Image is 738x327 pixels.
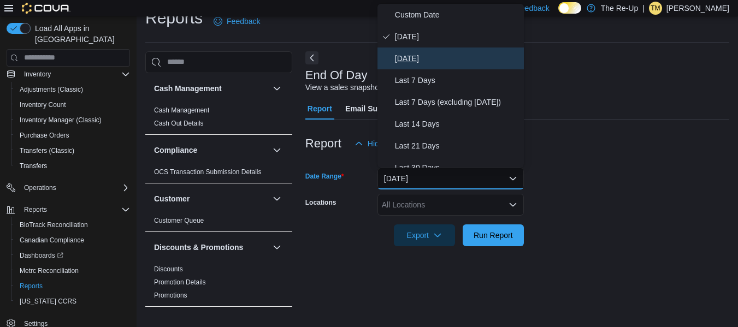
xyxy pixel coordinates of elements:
span: Last 21 Days [395,139,519,152]
button: Reports [20,203,51,216]
span: Dashboards [20,251,63,260]
button: Metrc Reconciliation [11,263,134,278]
div: Compliance [145,165,292,183]
button: Export [394,224,455,246]
img: Cova [22,3,70,14]
p: The Re-Up [601,2,638,15]
a: Metrc Reconciliation [15,264,83,277]
div: Customer [145,214,292,231]
span: Inventory [20,68,130,81]
span: Inventory Manager (Classic) [15,114,130,127]
span: Transfers [20,162,47,170]
span: Export [400,224,448,246]
span: Run Report [474,230,513,241]
span: Inventory Count [15,98,130,111]
span: Load All Apps in [GEOGRAPHIC_DATA] [31,23,130,45]
a: Reports [15,280,47,293]
a: BioTrack Reconciliation [15,218,92,231]
div: Select listbox [377,4,524,168]
a: Cash Management [154,106,209,114]
span: Canadian Compliance [20,236,84,245]
span: Promotions [154,291,187,300]
button: Transfers [11,158,134,174]
a: Dashboards [15,249,68,262]
a: Discounts [154,265,183,273]
label: Locations [305,198,336,207]
span: Promotion Details [154,278,206,287]
a: [US_STATE] CCRS [15,295,81,308]
span: Cash Out Details [154,119,204,128]
a: Inventory Manager (Classic) [15,114,106,127]
p: | [642,2,645,15]
span: Reports [15,280,130,293]
span: Last 30 Days [395,161,519,174]
button: Adjustments (Classic) [11,82,134,97]
button: Reports [11,278,134,294]
button: Customer [154,193,268,204]
span: Purchase Orders [15,129,130,142]
span: Transfers (Classic) [15,144,130,157]
span: Inventory [24,70,51,79]
a: Customer Queue [154,217,204,224]
span: Customer Queue [154,216,204,225]
button: BioTrack Reconciliation [11,217,134,233]
button: Customer [270,192,284,205]
h1: Reports [145,7,203,29]
button: Cash Management [154,83,268,94]
button: Inventory Count [11,97,134,112]
span: Discounts [154,265,183,274]
span: Dashboards [15,249,130,262]
h3: Cash Management [154,83,222,94]
h3: End Of Day [305,69,368,82]
span: Report [308,98,332,120]
span: Last 7 Days [395,74,519,87]
span: Adjustments (Classic) [15,83,130,96]
span: Canadian Compliance [15,234,130,247]
span: Feedback [516,3,549,14]
span: Transfers [15,159,130,173]
a: Cash Out Details [154,120,204,127]
button: Discounts & Promotions [270,241,284,254]
a: Feedback [209,10,264,32]
a: Transfers (Classic) [15,144,79,157]
button: Inventory [2,67,134,82]
span: Purchase Orders [20,131,69,140]
h3: Discounts & Promotions [154,242,243,253]
div: Discounts & Promotions [145,263,292,306]
span: [DATE] [395,30,519,43]
button: Purchase Orders [11,128,134,143]
span: Custom Date [395,8,519,21]
a: Canadian Compliance [15,234,88,247]
a: Transfers [15,159,51,173]
a: OCS Transaction Submission Details [154,168,262,176]
label: Date Range [305,172,344,181]
span: Last 14 Days [395,117,519,130]
button: Next [305,51,318,64]
span: Last 7 Days (excluding [DATE]) [395,96,519,109]
span: Adjustments (Classic) [20,85,83,94]
button: [US_STATE] CCRS [11,294,134,309]
button: Discounts & Promotions [154,242,268,253]
span: Metrc Reconciliation [20,266,79,275]
button: Cash Management [270,82,284,95]
button: Transfers (Classic) [11,143,134,158]
span: Washington CCRS [15,295,130,308]
h3: Customer [154,193,190,204]
span: Hide Parameters [368,138,425,149]
span: Cash Management [154,106,209,115]
div: Tynisa Mitchell [649,2,662,15]
button: Compliance [270,144,284,157]
input: Dark Mode [558,2,581,14]
span: Email Subscription [345,98,415,120]
button: Operations [20,181,61,194]
button: [DATE] [377,168,524,189]
button: Inventory [20,68,55,81]
span: Inventory Count [20,100,66,109]
a: Promotions [154,292,187,299]
button: Run Report [463,224,524,246]
span: Reports [20,203,130,216]
span: Inventory Manager (Classic) [20,116,102,124]
span: BioTrack Reconciliation [20,221,88,229]
a: Inventory Count [15,98,70,111]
